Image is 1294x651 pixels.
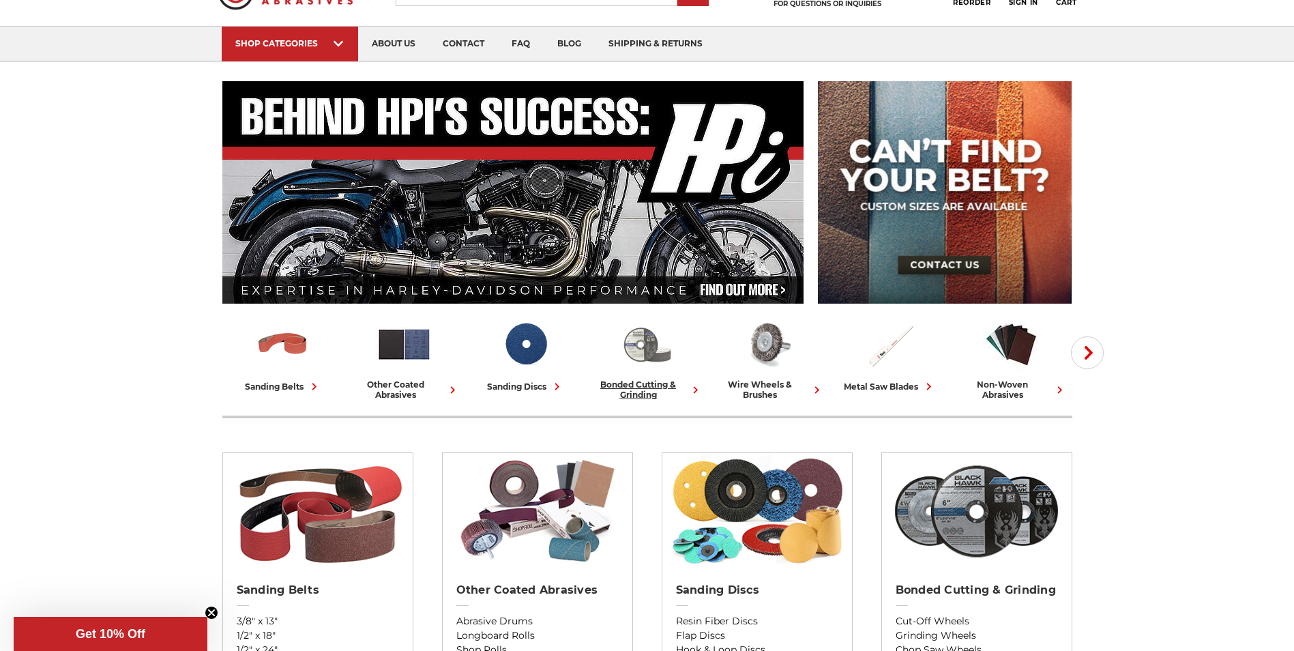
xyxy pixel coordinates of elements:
a: metal saw blades [835,316,945,394]
a: faq [498,27,544,61]
div: sanding discs [487,379,564,394]
a: sanding discs [471,316,581,394]
h2: Sanding Belts [237,583,399,597]
a: about us [358,27,429,61]
a: 1/2" x 18" [237,628,399,643]
img: Bonded Cutting & Grinding [888,453,1065,569]
div: wire wheels & brushes [714,379,824,400]
span: Get 10% Off [76,627,145,641]
img: Sanding Belts [229,453,406,569]
div: other coated abrasives [349,379,460,400]
a: other coated abrasives [349,316,460,400]
img: Banner for an interview featuring Horsepower Inc who makes Harley performance upgrades featured o... [222,81,804,304]
a: wire wheels & brushes [714,316,824,400]
a: Resin Fiber Discs [676,614,838,628]
img: promo banner for custom belts. [818,81,1072,304]
a: sanding belts [228,316,338,394]
a: contact [429,27,498,61]
img: Non-woven Abrasives [983,316,1040,373]
a: Longboard Rolls [456,628,619,643]
a: shipping & returns [595,27,716,61]
img: Bonded Cutting & Grinding [619,316,675,373]
a: Abrasive Drums [456,614,619,628]
div: metal saw blades [844,379,936,394]
a: blog [544,27,595,61]
img: Other Coated Abrasives [449,453,626,569]
a: Cut-Off Wheels [896,614,1058,628]
div: Get 10% OffClose teaser [14,617,207,651]
img: Sanding Discs [497,316,554,373]
img: Sanding Discs [668,453,845,569]
img: Other Coated Abrasives [376,316,432,373]
h2: Other Coated Abrasives [456,583,619,597]
div: sanding belts [245,379,321,394]
img: Wire Wheels & Brushes [740,316,797,373]
a: Flap Discs [676,628,838,643]
img: Metal Saw Blades [862,316,918,373]
a: non-woven abrasives [956,316,1067,400]
img: Sanding Belts [254,316,311,373]
a: 3/8" x 13" [237,614,399,628]
div: bonded cutting & grinding [592,379,703,400]
h2: Sanding Discs [676,583,838,597]
button: Next [1071,336,1104,369]
div: SHOP CATEGORIES [235,38,344,48]
button: Close teaser [205,606,218,620]
h2: Bonded Cutting & Grinding [896,583,1058,597]
div: non-woven abrasives [956,379,1067,400]
a: bonded cutting & grinding [592,316,703,400]
a: Grinding Wheels [896,628,1058,643]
